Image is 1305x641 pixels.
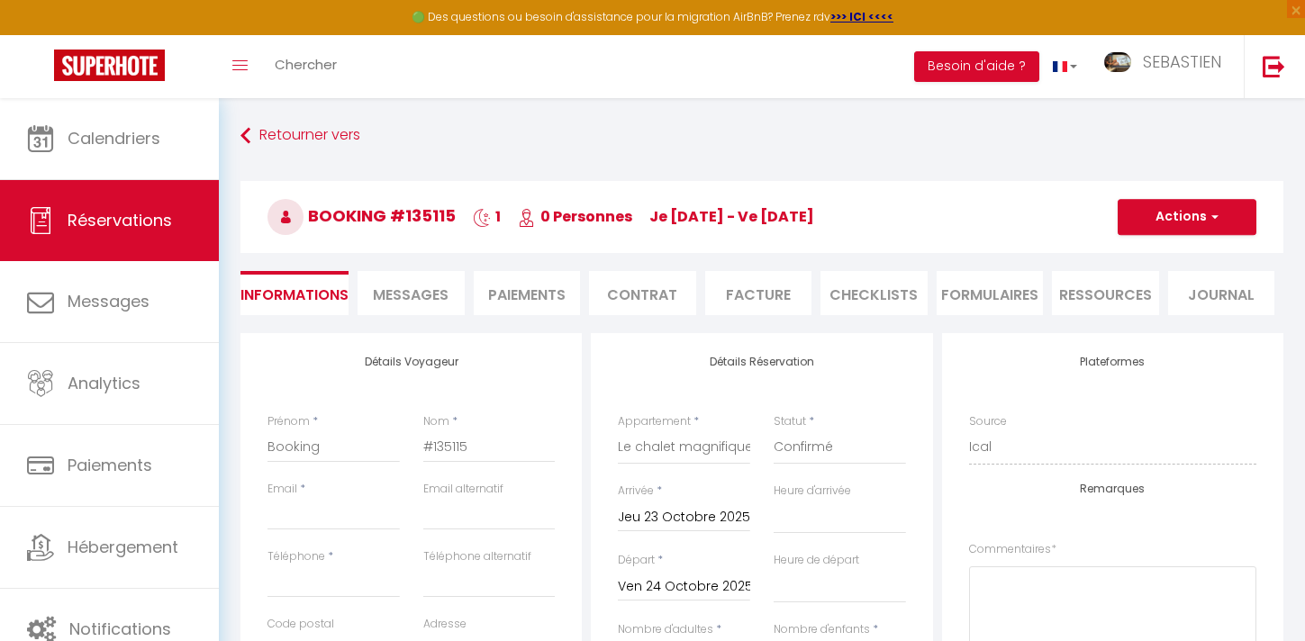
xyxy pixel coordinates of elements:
a: >>> ICI <<<< [830,9,893,24]
label: Nombre d'adultes [618,621,713,638]
span: SEBASTIEN [1143,50,1221,73]
label: Téléphone [267,548,325,565]
h4: Détails Voyageur [267,356,555,368]
span: Analytics [68,372,140,394]
button: Besoin d'aide ? [914,51,1039,82]
label: Heure d'arrivée [774,483,851,500]
li: Ressources [1052,271,1159,315]
label: Adresse [423,616,467,633]
li: Paiements [474,271,581,315]
span: 0 Personnes [518,206,632,227]
label: Appartement [618,413,691,430]
img: ... [1104,52,1131,73]
li: FORMULAIRES [937,271,1044,315]
span: Messages [68,290,150,312]
li: Informations [240,271,349,315]
button: Actions [1118,199,1256,235]
span: Paiements [68,454,152,476]
img: logout [1263,55,1285,77]
h4: Plateformes [969,356,1256,368]
li: Journal [1168,271,1275,315]
span: Calendriers [68,127,160,149]
span: 1 [473,206,501,227]
label: Arrivée [618,483,654,500]
li: Facture [705,271,812,315]
label: Nom [423,413,449,430]
span: Chercher [275,55,337,74]
h4: Remarques [969,483,1256,495]
label: Départ [618,552,655,569]
a: ... SEBASTIEN [1091,35,1244,98]
span: Notifications [69,618,171,640]
span: Messages [373,284,449,305]
label: Source [969,413,1007,430]
label: Heure de départ [774,552,859,569]
label: Prénom [267,413,310,430]
span: je [DATE] - ve [DATE] [649,206,814,227]
a: Retourner vers [240,120,1283,152]
a: Chercher [261,35,350,98]
span: Hébergement [68,536,178,558]
label: Téléphone alternatif [423,548,531,565]
li: CHECKLISTS [820,271,928,315]
label: Commentaires [969,541,1056,558]
label: Code postal [267,616,334,633]
li: Contrat [589,271,696,315]
label: Email alternatif [423,481,503,498]
label: Statut [774,413,806,430]
img: Super Booking [54,50,165,81]
h4: Détails Réservation [618,356,905,368]
label: Email [267,481,297,498]
span: Booking #135115 [267,204,456,227]
label: Nombre d'enfants [774,621,870,638]
span: Réservations [68,209,172,231]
